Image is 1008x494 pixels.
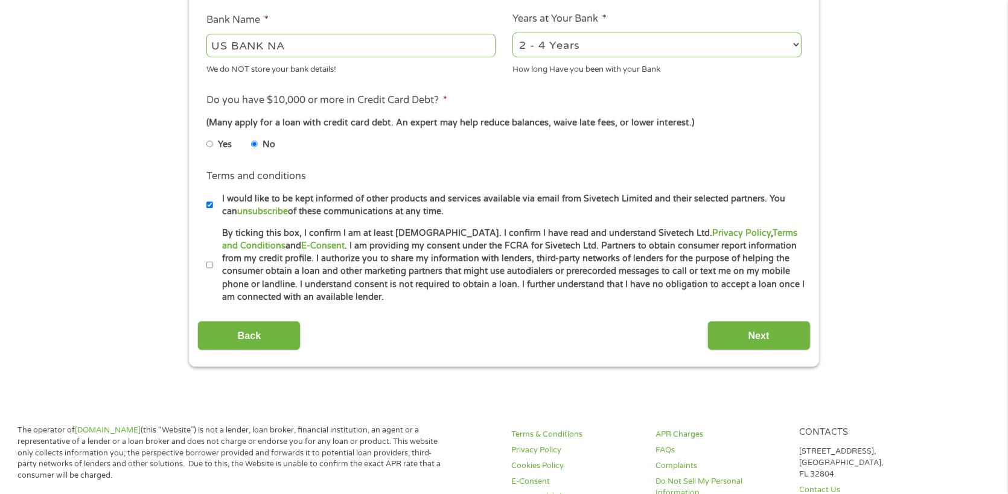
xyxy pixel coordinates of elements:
a: Privacy Policy [511,445,640,456]
div: We do NOT store your bank details! [206,59,496,75]
h4: Contacts [800,427,929,439]
a: APR Charges [656,429,785,440]
a: Terms and Conditions [222,228,797,251]
input: Back [197,321,301,350]
a: Terms & Conditions [511,429,640,440]
a: Privacy Policy [712,228,771,238]
a: unsubscribe [237,206,288,217]
p: [STREET_ADDRESS], [GEOGRAPHIC_DATA], FL 32804. [800,446,929,480]
a: Cookies Policy [511,460,640,472]
a: E-Consent [301,241,345,251]
label: Years at Your Bank [512,13,607,25]
div: How long Have you been with your Bank [512,59,802,75]
label: By ticking this box, I confirm I am at least [DEMOGRAPHIC_DATA]. I confirm I have read and unders... [213,227,805,304]
div: (Many apply for a loan with credit card debt. An expert may help reduce balances, waive late fees... [206,116,802,130]
label: Terms and conditions [206,170,306,183]
a: Complaints [656,460,785,472]
input: Next [707,321,811,350]
a: E-Consent [511,476,640,487]
p: The operator of (this “Website”) is not a lender, loan broker, financial institution, an agent or... [18,425,450,481]
label: Bank Name [206,14,269,27]
label: I would like to be kept informed of other products and services available via email from Sivetech... [213,192,805,218]
a: FAQs [656,445,785,456]
a: [DOMAIN_NAME] [75,425,141,435]
label: No [263,138,275,151]
label: Do you have $10,000 or more in Credit Card Debt? [206,94,447,107]
label: Yes [218,138,232,151]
